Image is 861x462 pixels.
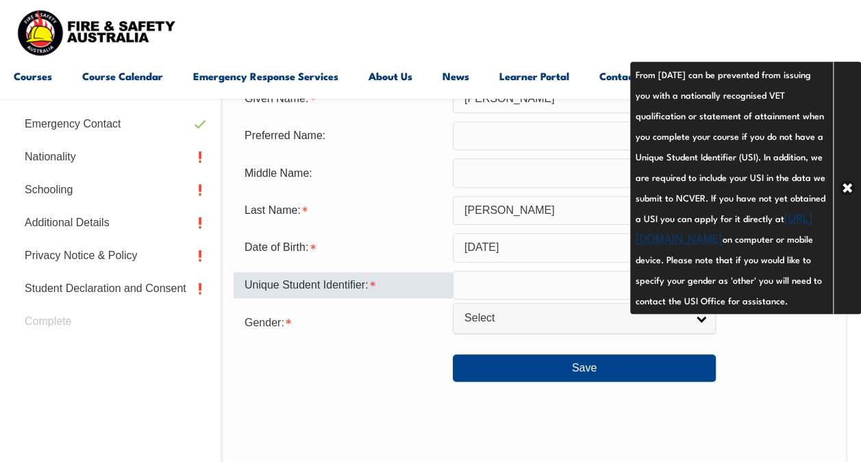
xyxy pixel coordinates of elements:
[14,60,52,93] a: Courses
[234,308,453,335] div: Gender is required.
[599,60,637,93] a: Contact
[234,86,453,112] div: Given Name is required.
[716,238,735,257] a: Info
[833,62,861,314] a: Close
[14,173,214,206] a: Schooling
[369,60,412,93] a: About Us
[453,233,716,262] input: Select Date...
[234,160,453,186] div: Middle Name:
[234,272,453,298] div: Unique Student Identifier is required.
[14,108,214,141] a: Emergency Contact
[716,276,735,295] a: Info
[82,60,163,93] a: Course Calendar
[234,197,453,223] div: Last Name is required.
[14,272,214,305] a: Student Declaration and Consent
[234,234,453,260] div: Date of Birth is required.
[14,141,214,173] a: Nationality
[14,206,214,239] a: Additional Details
[234,123,453,149] div: Preferred Name:
[453,354,716,382] button: Save
[193,60,338,93] a: Emergency Response Services
[14,239,214,272] a: Privacy Notice & Policy
[453,271,716,300] input: 10 Characters no 1, 0, O or I
[464,311,686,326] span: Select
[245,317,284,328] span: Gender:
[442,60,469,93] a: News
[499,60,569,93] a: Learner Portal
